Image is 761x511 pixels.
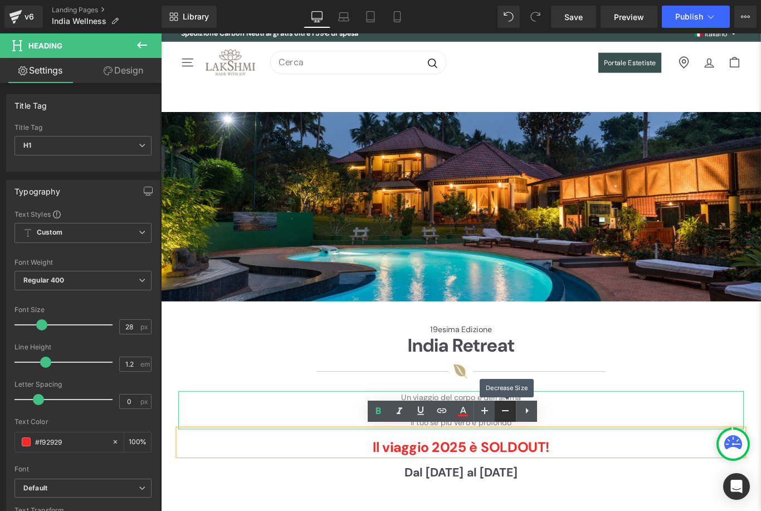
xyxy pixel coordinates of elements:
[37,228,62,237] b: Custom
[124,432,151,452] div: %
[14,210,152,218] div: Text Styles
[384,6,411,28] a: Mobile
[52,17,106,26] span: India Wellness
[35,436,106,448] input: Color
[14,381,152,388] div: Letter Spacing
[491,22,562,44] span: Portale Estetiste
[14,95,47,110] div: Title Tag
[52,6,162,14] a: Landing Pages
[357,6,384,28] a: Tablet
[723,473,750,500] div: Open Intercom Messenger
[14,181,60,196] div: Typography
[524,6,547,28] button: Redo
[19,338,655,362] h1: India Retreat
[601,6,657,28] a: Preview
[123,20,321,46] input: Cerca
[162,6,217,28] a: New Library
[140,323,150,330] span: px
[14,259,152,266] div: Font Weight
[630,16,658,49] a: Carrello
[23,141,31,149] b: H1
[480,17,573,49] a: Portale Estetiste
[564,11,583,23] span: Save
[19,402,655,416] p: Un viaggio del corpo e dell’anima
[734,6,757,28] button: More
[22,9,36,24] div: v6
[14,343,152,351] div: Line Height
[183,12,209,22] span: Library
[140,398,150,405] span: px
[274,484,401,502] b: Dal [DATE] al [DATE]
[330,6,357,28] a: Laptop
[362,416,373,429] a: Expand / Collapse
[23,276,65,284] b: Regular 400
[14,306,152,314] div: Font Size
[50,17,106,48] img: Lakshmi Official Store
[28,41,62,50] span: Heading
[614,11,644,23] span: Preview
[140,361,150,368] span: em
[14,418,152,426] div: Text Color
[313,416,349,429] span: Text Block
[14,465,152,473] div: Font
[19,327,655,338] h1: 19esima Edizione
[238,455,437,475] strong: Il viaggio 2025 è SOLDOUT!
[662,6,730,28] button: Publish
[23,484,47,493] i: Default
[83,58,164,83] a: Design
[4,6,43,28] a: v6
[304,6,330,28] a: Desktop
[14,124,152,132] div: Title Tag
[19,430,655,445] p: il tuo sé più vero e profondo
[497,6,520,28] button: Undo
[675,12,703,21] span: Publish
